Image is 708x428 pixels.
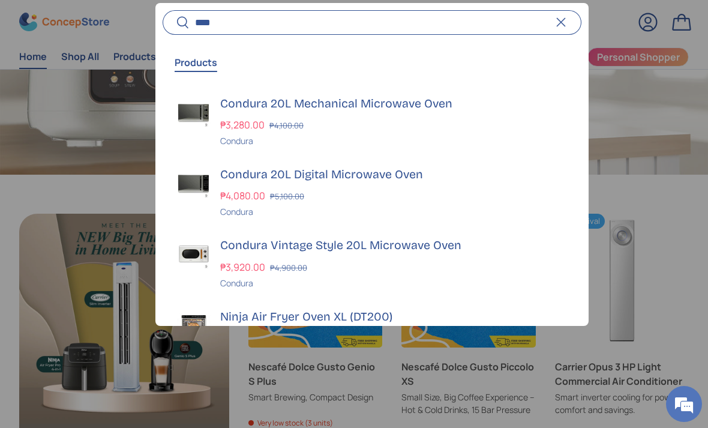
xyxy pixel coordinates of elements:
[197,6,226,35] div: Minimize live chat window
[220,190,268,203] strong: ₱4,080.00
[220,118,268,131] strong: ₱3,280.00
[220,238,567,254] h3: Condura Vintage Style 20L Microwave Oven
[220,206,567,219] div: Condura
[176,336,218,352] em: Submit
[155,228,589,299] a: Condura Vintage Style 20L Microwave Oven ₱3,920.00 ₱4,900.00 Condura
[270,262,307,273] s: ₱4,900.00
[270,191,304,202] s: ₱5,100.00
[25,134,209,255] span: We are offline. Please leave us a message.
[62,67,202,83] div: Leave a message
[220,95,567,112] h3: Condura 20L Mechanical Microwave Oven
[269,120,304,131] s: ₱4,100.00
[220,277,567,289] div: Condura
[220,261,268,274] strong: ₱3,920.00
[220,309,567,325] h3: Ninja Air Fryer Oven XL (DT200)
[155,299,589,370] a: Ninja Air Fryer Oven XL (DT200) ₱23,995.00 Ninja Kitchen
[155,86,589,157] a: Condura 20L Mechanical Microwave Oven ₱3,280.00 ₱4,100.00 Condura
[6,294,229,336] textarea: Type your message and click 'Submit'
[155,157,589,228] a: Condura 20L Digital Microwave Oven ₱4,080.00 ₱5,100.00 Condura
[220,166,567,182] h3: Condura 20L Digital Microwave Oven
[220,134,567,147] div: Condura
[175,49,217,76] button: Products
